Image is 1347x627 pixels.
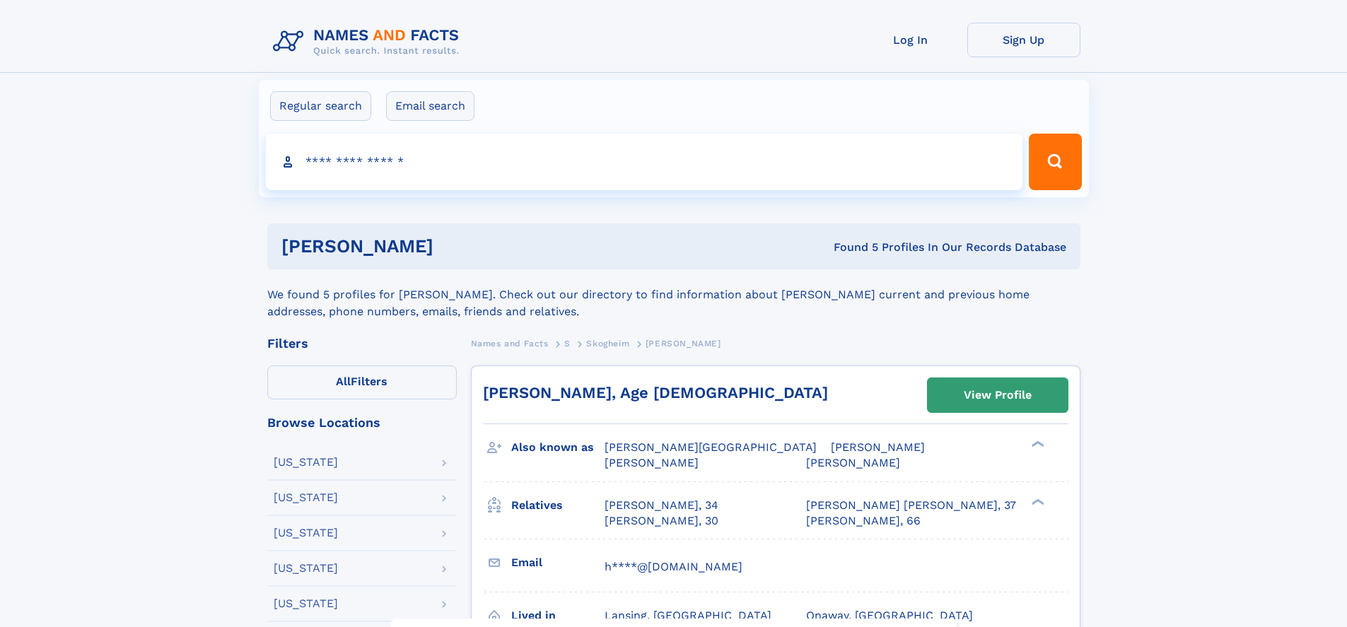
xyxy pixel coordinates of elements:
span: Lansing, [GEOGRAPHIC_DATA] [605,609,771,622]
span: All [336,375,351,388]
div: [US_STATE] [274,492,338,503]
span: Onaway, [GEOGRAPHIC_DATA] [806,609,973,622]
a: Log In [854,23,967,57]
div: [US_STATE] [274,598,338,609]
a: Names and Facts [471,334,549,352]
span: [PERSON_NAME] [646,339,721,348]
a: S [564,334,571,352]
div: Browse Locations [267,416,457,429]
h3: Email [511,551,605,575]
a: [PERSON_NAME], 34 [605,498,718,513]
label: Email search [386,91,474,121]
input: search input [266,134,1023,190]
a: Skogheim [586,334,629,352]
a: [PERSON_NAME], Age [DEMOGRAPHIC_DATA] [483,384,828,402]
span: Skogheim [586,339,629,348]
button: Search Button [1029,134,1081,190]
div: ❯ [1028,440,1045,449]
label: Regular search [270,91,371,121]
img: Logo Names and Facts [267,23,471,61]
div: [US_STATE] [274,563,338,574]
span: S [564,339,571,348]
a: [PERSON_NAME], 66 [806,513,921,529]
h3: Relatives [511,493,605,517]
div: View Profile [964,379,1032,411]
div: Filters [267,337,457,350]
span: [PERSON_NAME] [605,456,699,469]
a: Sign Up [967,23,1080,57]
h3: Also known as [511,435,605,459]
span: [PERSON_NAME][GEOGRAPHIC_DATA] [605,440,817,454]
h1: [PERSON_NAME] [281,238,634,255]
div: [US_STATE] [274,527,338,539]
span: [PERSON_NAME] [806,456,900,469]
a: [PERSON_NAME] [PERSON_NAME], 37 [806,498,1016,513]
div: We found 5 profiles for [PERSON_NAME]. Check out our directory to find information about [PERSON_... [267,269,1080,320]
span: [PERSON_NAME] [831,440,925,454]
div: Found 5 Profiles In Our Records Database [634,240,1066,255]
div: ❯ [1028,497,1045,506]
label: Filters [267,365,457,399]
a: [PERSON_NAME], 30 [605,513,718,529]
a: View Profile [928,378,1068,412]
div: [US_STATE] [274,457,338,468]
